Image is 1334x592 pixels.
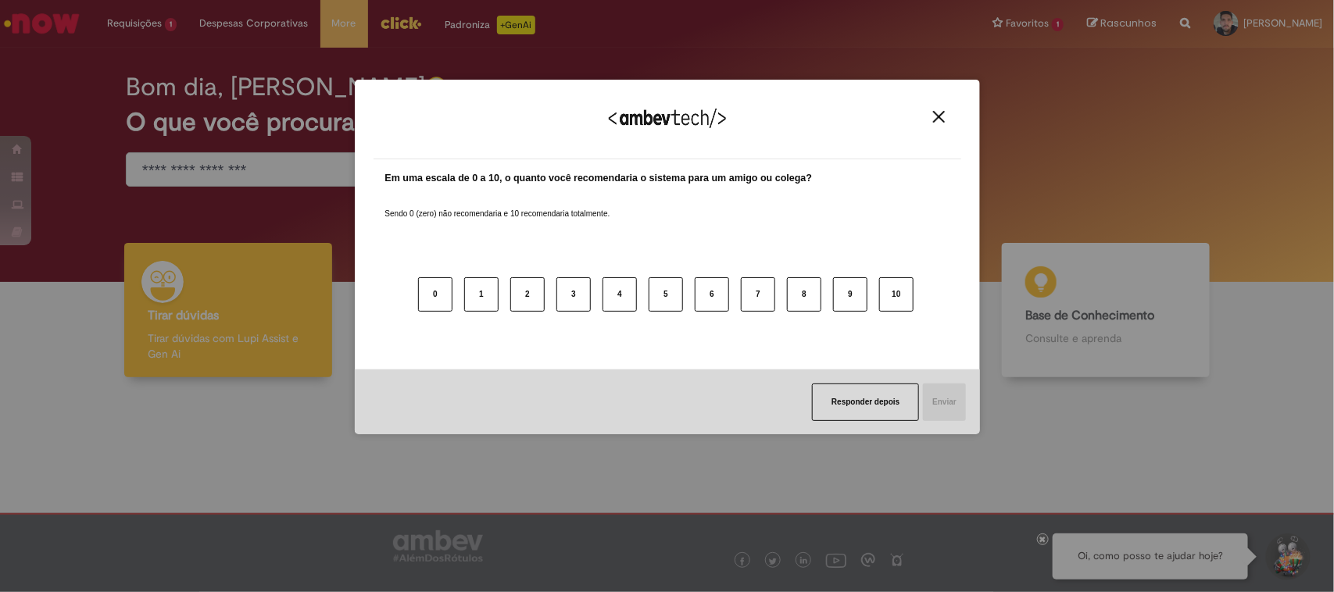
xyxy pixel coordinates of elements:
[695,277,729,312] button: 6
[556,277,591,312] button: 3
[385,190,610,219] label: Sendo 0 (zero) não recomendaria e 10 recomendaria totalmente.
[385,171,813,186] label: Em uma escala de 0 a 10, o quanto você recomendaria o sistema para um amigo ou colega?
[812,383,919,421] button: Responder depois
[609,109,726,128] img: Logo Ambevtech
[787,277,821,312] button: 8
[928,110,950,123] button: Close
[649,277,683,312] button: 5
[510,277,545,312] button: 2
[603,277,637,312] button: 4
[833,277,867,312] button: 9
[933,111,945,123] img: Close
[464,277,499,312] button: 1
[879,277,914,312] button: 10
[418,277,452,312] button: 0
[741,277,775,312] button: 7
